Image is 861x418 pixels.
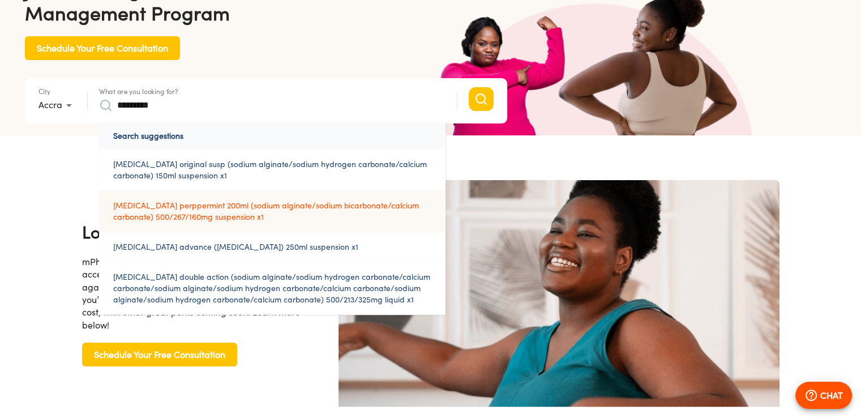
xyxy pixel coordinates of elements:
[25,42,180,52] a: Schedule Your Free Consultation
[339,180,779,416] img: become a mutti member
[82,255,307,331] div: mPharma mutti is finally making it possible for you to access some of the world’s most effective ...
[820,389,843,402] p: CHAT
[38,88,50,95] label: City
[469,87,494,111] button: Search
[82,220,307,244] h4: Looking to lose weight?
[37,40,168,56] span: Schedule Your Free Consultation
[99,88,178,95] label: What are you looking for?
[99,150,446,190] a: [MEDICAL_DATA] original susp (sodium alginate/sodium hydrogen carbonate/calcium carbonate) 150ml ...
[99,262,446,314] a: [MEDICAL_DATA] double action (sodium alginate/sodium hydrogen carbonate/calcium carbonate/sodium ...
[99,191,446,232] a: [MEDICAL_DATA] perppermint 200ml (sodium alginate/sodium bicarbonate/calcium carbonate) 500/267/1...
[99,232,446,262] a: [MEDICAL_DATA] advance ([MEDICAL_DATA]) 250ml suspension x1
[99,122,446,150] p: Search suggestions
[38,96,76,114] div: Accra
[94,347,225,362] span: Schedule Your Free Consultation
[795,382,852,409] button: CHAT
[25,36,180,60] button: Schedule Your Free Consultation
[82,343,237,366] button: Schedule Your Free Consultation
[82,348,237,358] a: Schedule Your Free Consultation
